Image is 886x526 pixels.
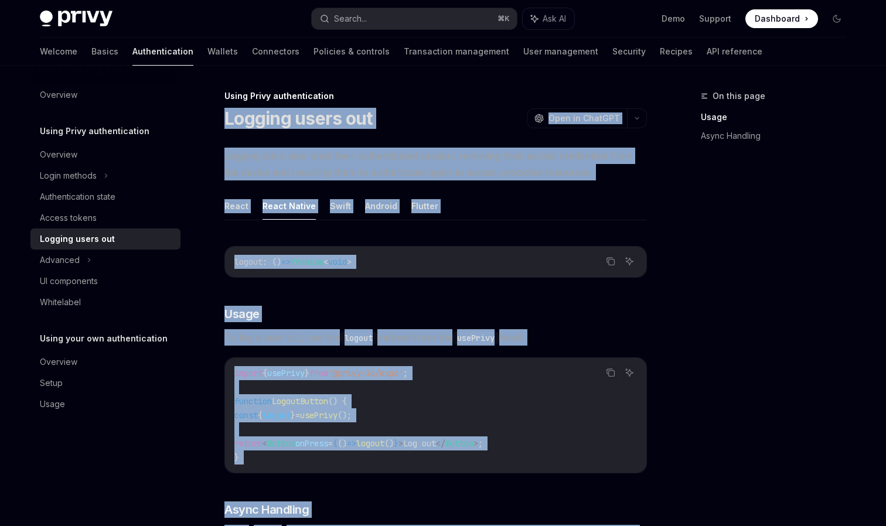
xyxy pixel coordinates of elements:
[40,355,77,369] div: Overview
[40,169,97,183] div: Login methods
[403,368,408,378] span: ;
[263,410,291,421] span: logout
[699,13,731,25] a: Support
[384,438,394,449] span: ()
[40,274,98,288] div: UI components
[91,37,118,66] a: Basics
[263,257,281,267] span: : ()
[263,438,267,449] span: <
[30,228,180,250] a: Logging users out
[40,232,115,246] div: Logging users out
[234,396,272,407] span: function
[272,396,328,407] span: LogoutButton
[281,257,291,267] span: =>
[234,257,263,267] span: logout
[267,438,295,449] span: Button
[603,365,618,380] button: Copy the contents from the code block
[224,329,647,346] span: To log a user out, use the method from the hook:
[234,438,263,449] span: return
[338,438,347,449] span: ()
[707,37,762,66] a: API reference
[347,257,352,267] span: >
[40,332,168,346] h5: Using your own authentication
[40,37,77,66] a: Welcome
[30,351,180,373] a: Overview
[30,84,180,105] a: Overview
[234,368,263,378] span: import
[523,8,574,29] button: Ask AI
[263,368,267,378] span: {
[40,190,115,204] div: Authentication state
[701,108,856,127] a: Usage
[328,368,403,378] span: '@privy-io/expo'
[662,13,685,25] a: Demo
[548,112,620,124] span: Open in ChatGPT
[40,376,63,390] div: Setup
[497,14,510,23] span: ⌘ K
[224,192,248,220] button: React
[40,11,113,27] img: dark logo
[340,332,377,344] code: logout
[309,368,328,378] span: from
[411,192,438,220] button: Flutter
[40,295,81,309] div: Whitelabel
[745,9,818,28] a: Dashboard
[394,438,398,449] span: }
[258,410,263,421] span: {
[207,37,238,66] a: Wallets
[323,257,328,267] span: <
[252,37,299,66] a: Connectors
[40,211,97,225] div: Access tokens
[224,90,647,102] div: Using Privy authentication
[291,410,295,421] span: }
[291,257,323,267] span: Promise
[30,186,180,207] a: Authentication state
[30,292,180,313] a: Whitelabel
[224,501,309,518] span: Async Handling
[295,410,300,421] span: =
[436,438,445,449] span: </
[40,253,80,267] div: Advanced
[224,108,372,129] h1: Logging users out
[398,438,403,449] span: >
[660,37,693,66] a: Recipes
[295,438,328,449] span: onPress
[234,452,239,463] span: }
[445,438,473,449] span: Button
[328,257,347,267] span: void
[40,148,77,162] div: Overview
[224,306,260,322] span: Usage
[40,88,77,102] div: Overview
[603,254,618,269] button: Copy the contents from the code block
[30,207,180,228] a: Access tokens
[365,192,397,220] button: Android
[30,271,180,292] a: UI components
[713,89,765,103] span: On this page
[234,410,258,421] span: const
[333,438,338,449] span: {
[701,127,856,145] a: Async Handling
[267,368,305,378] span: usePrivy
[622,365,637,380] button: Ask AI
[224,148,647,180] span: Logging out a user ends their authenticated session, removing their access credentials from the d...
[30,373,180,394] a: Setup
[328,438,333,449] span: =
[328,396,347,407] span: () {
[305,368,309,378] span: }
[334,12,367,26] div: Search...
[338,410,352,421] span: ();
[40,397,65,411] div: Usage
[403,438,436,449] span: Log out
[300,410,338,421] span: usePrivy
[30,144,180,165] a: Overview
[40,124,149,138] h5: Using Privy authentication
[263,192,316,220] button: React Native
[312,8,517,29] button: Search...⌘K
[452,332,499,344] code: usePrivy
[612,37,646,66] a: Security
[827,9,846,28] button: Toggle dark mode
[132,37,193,66] a: Authentication
[478,438,483,449] span: ;
[755,13,800,25] span: Dashboard
[330,192,351,220] button: Swift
